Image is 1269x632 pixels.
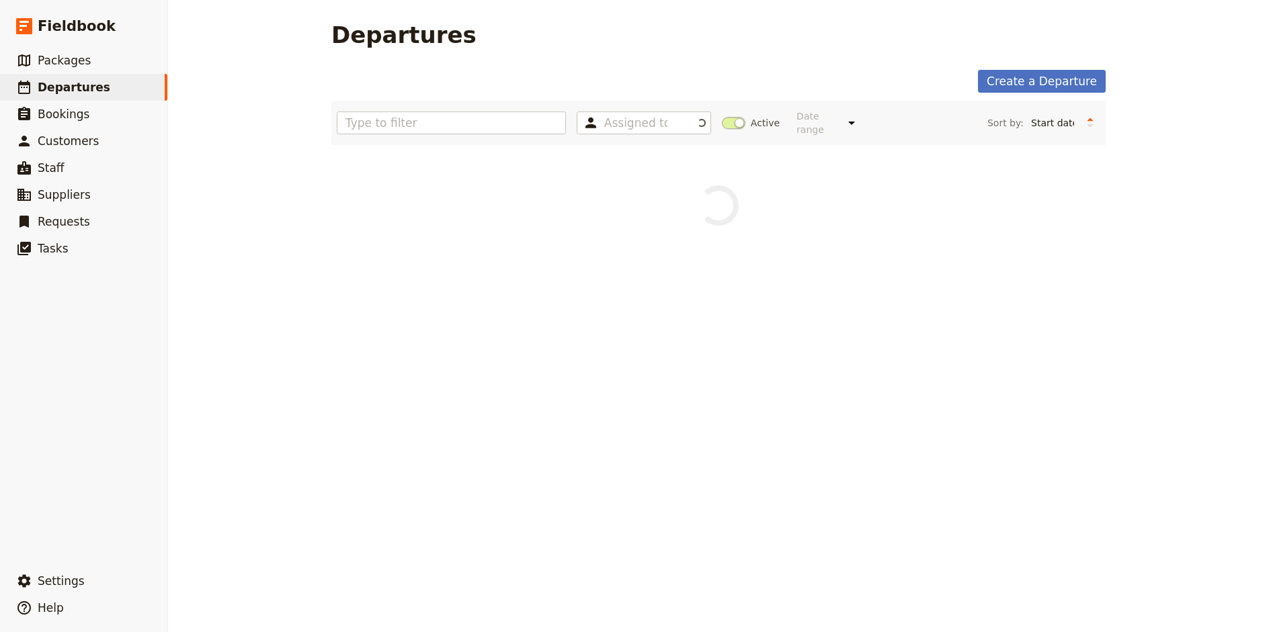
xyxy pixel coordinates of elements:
[38,54,91,67] span: Packages
[337,111,566,134] input: Type to filter
[604,115,667,131] input: Assigned to
[751,116,780,130] span: Active
[978,70,1106,93] a: Create a Departure
[38,188,91,201] span: Suppliers
[38,242,69,255] span: Tasks
[38,107,89,121] span: Bookings
[38,81,110,94] span: Departures
[38,601,64,615] span: Help
[1025,113,1080,133] select: Sort by:
[38,215,90,228] span: Requests
[331,21,477,48] h1: Departures
[38,16,116,36] span: Fieldbook
[38,161,65,175] span: Staff
[38,574,85,588] span: Settings
[38,134,99,148] span: Customers
[1080,113,1100,133] button: Change sort direction
[987,116,1024,130] span: Sort by:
